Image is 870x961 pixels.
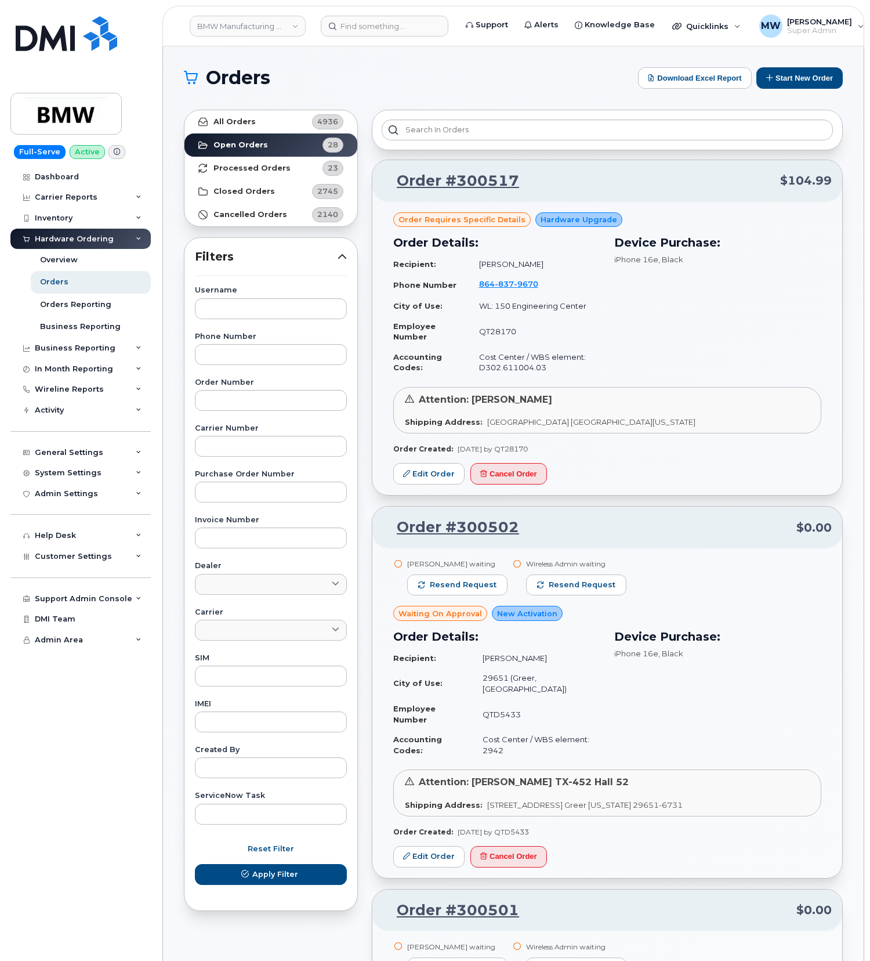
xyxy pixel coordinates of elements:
[820,911,861,952] iframe: Messenger Launcher
[526,942,626,952] div: Wireless Admin waiting
[526,575,626,595] button: Resend request
[472,699,601,729] td: QTD5433
[479,279,538,288] span: 864
[328,139,338,150] span: 28
[658,255,683,264] span: , Black
[638,67,752,89] button: Download Excel Report
[458,828,529,836] span: [DATE] by QTD5433
[393,628,600,645] h3: Order Details:
[248,843,294,854] span: Reset Filter
[407,559,507,569] div: [PERSON_NAME] waiting
[487,800,683,810] span: [STREET_ADDRESS] Greer [US_STATE] 29651-6731
[206,69,270,86] span: Orders
[549,580,615,590] span: Resend request
[213,164,291,173] strong: Processed Orders
[213,140,268,150] strong: Open Orders
[195,379,347,386] label: Order Number
[469,296,601,316] td: WL: 150 Engineering Center
[213,187,275,196] strong: Closed Orders
[614,255,658,264] span: iPhone 16e
[393,352,442,373] strong: Accounting Codes:
[393,234,600,251] h3: Order Details:
[430,580,496,590] span: Resend request
[526,559,626,569] div: Wireless Admin waiting
[407,575,507,595] button: Resend request
[195,248,338,265] span: Filters
[195,425,347,432] label: Carrier Number
[184,133,357,157] a: Open Orders28
[317,186,338,197] span: 2745
[469,254,601,274] td: [PERSON_NAME]
[252,869,298,880] span: Apply Filter
[398,214,525,225] span: Order requires Specific details
[184,180,357,203] a: Closed Orders2745
[472,668,601,699] td: 29651 (Greer, [GEOGRAPHIC_DATA])
[383,900,519,921] a: Order #300501
[393,678,443,688] strong: City of Use:
[472,729,601,760] td: Cost Center / WBS element: 2942
[393,828,453,836] strong: Order Created:
[383,517,519,538] a: Order #300502
[195,792,347,800] label: ServiceNow Task
[658,649,683,658] span: , Black
[470,846,547,868] button: Cancel Order
[393,463,465,485] a: Edit Order
[213,210,287,219] strong: Cancelled Orders
[796,902,832,919] span: $0.00
[393,735,442,755] strong: Accounting Codes:
[393,301,443,310] strong: City of Use:
[419,776,629,787] span: Attention: [PERSON_NAME] TX-452 Hall 52
[328,162,338,174] span: 23
[614,649,658,658] span: iPhone 16e
[393,445,453,453] strong: Order Created:
[184,157,357,180] a: Processed Orders23
[393,259,436,269] strong: Recipient:
[393,321,436,342] strong: Employee Number
[213,117,256,127] strong: All Orders
[195,562,347,570] label: Dealer
[195,655,347,662] label: SIM
[317,209,338,220] span: 2140
[405,800,483,810] strong: Shipping Address:
[407,942,507,952] div: [PERSON_NAME] waiting
[393,280,456,290] strong: Phone Number
[195,839,347,859] button: Reset Filter
[383,171,519,192] a: Order #300517
[195,864,347,885] button: Apply Filter
[541,214,617,225] span: Hardware Upgrade
[614,628,821,645] h3: Device Purchase:
[614,234,821,251] h3: Device Purchase:
[398,608,482,619] span: Waiting On Approval
[458,445,528,453] span: [DATE] by QT28170
[756,67,843,89] button: Start New Order
[184,110,357,133] a: All Orders4936
[469,316,601,347] td: QT28170
[472,648,601,669] td: [PERSON_NAME]
[195,287,347,294] label: Username
[393,653,436,663] strong: Recipient:
[195,746,347,754] label: Created By
[317,116,338,127] span: 4936
[497,608,557,619] span: New Activation
[195,700,347,708] label: IMEI
[184,203,357,226] a: Cancelled Orders2140
[195,609,347,616] label: Carrier
[195,516,347,524] label: Invoice Number
[405,417,483,427] strong: Shipping Address:
[479,279,552,288] a: 8648379670
[487,417,695,427] span: [GEOGRAPHIC_DATA] [GEOGRAPHIC_DATA][US_STATE]
[195,333,347,341] label: Phone Number
[514,279,538,288] span: 9670
[393,704,436,724] strong: Employee Number
[796,519,832,536] span: $0.00
[382,120,833,140] input: Search in orders
[195,471,347,478] label: Purchase Order Number
[419,394,552,405] span: Attention: [PERSON_NAME]
[780,172,832,189] span: $104.99
[470,463,547,485] button: Cancel Order
[495,279,514,288] span: 837
[393,846,465,868] a: Edit Order
[469,347,601,378] td: Cost Center / WBS element: D302.611004.03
